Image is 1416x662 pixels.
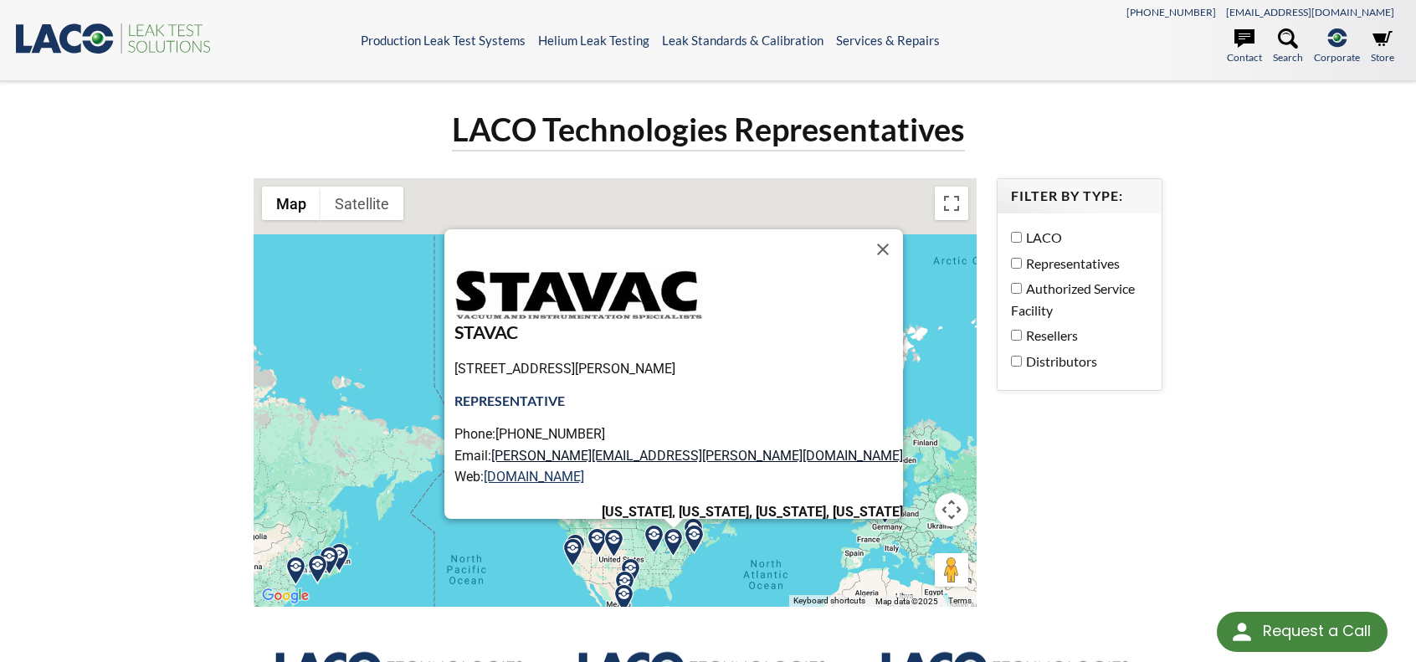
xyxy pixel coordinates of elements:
input: Representatives [1011,258,1022,269]
a: Store [1371,28,1394,65]
a: Services & Repairs [836,33,940,48]
input: LACO [1011,232,1022,243]
a: [DOMAIN_NAME] [484,469,584,485]
strong: [US_STATE], [US_STATE], [US_STATE], [US_STATE] [602,504,903,520]
button: Toggle fullscreen view [935,187,968,220]
a: Terms (opens in new tab) [948,596,972,605]
h1: LACO Technologies Representatives [452,109,965,151]
span: Map data ©2025 [875,597,938,606]
h3: STAVAC [454,321,903,345]
a: [PHONE_NUMBER] [1126,6,1216,18]
button: Keyboard shortcuts [793,595,865,607]
a: Search [1273,28,1303,65]
img: round button [1229,618,1255,645]
a: Contact [1227,28,1262,65]
div: Request a Call [1217,612,1388,652]
a: Leak Standards & Calibration [662,33,823,48]
a: Open this area in Google Maps (opens a new window) [258,585,313,607]
p: Phone:[PHONE_NUMBER] Email: Web: [454,423,903,488]
img: Google [258,585,313,607]
button: Close [863,229,903,269]
a: Production Leak Test Systems [361,33,526,48]
button: Show street map [262,187,321,220]
span: Corporate [1314,49,1360,65]
a: Helium Leak Testing [538,33,649,48]
button: Drag Pegman onto the map to open Street View [935,553,968,587]
label: Representatives [1011,253,1140,275]
input: Distributors [1011,356,1022,367]
h4: Filter by Type: [1011,187,1148,205]
strong: REpresentative [454,393,565,408]
a: [EMAIL_ADDRESS][DOMAIN_NAME] [1226,6,1394,18]
input: Authorized Service Facility [1011,283,1022,294]
input: Resellers [1011,330,1022,341]
label: Resellers [1011,325,1140,346]
label: Distributors [1011,351,1140,372]
a: [PERSON_NAME][EMAIL_ADDRESS][PERSON_NAME][DOMAIN_NAME] [491,448,903,464]
label: Authorized Service Facility [1011,278,1140,321]
div: Request a Call [1263,612,1371,650]
button: Map camera controls [935,493,968,526]
label: LACO [1011,227,1140,249]
p: [STREET_ADDRESS][PERSON_NAME] [454,358,903,380]
img: Stavac_365x72.jpg [454,269,705,319]
button: Show satellite imagery [321,187,403,220]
